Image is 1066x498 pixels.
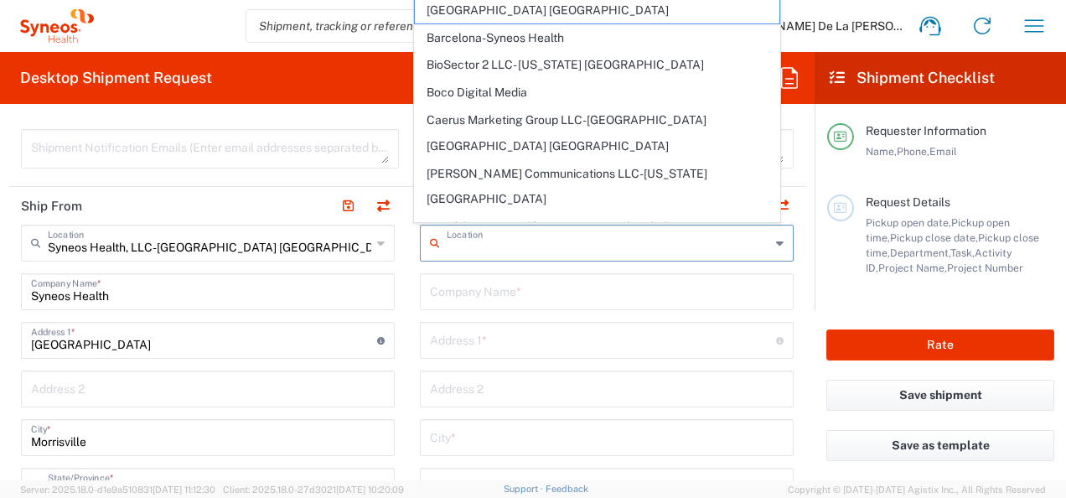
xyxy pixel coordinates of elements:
[866,124,986,137] span: Requester Information
[21,198,82,215] h2: Ship From
[336,485,404,495] span: [DATE] 10:20:09
[546,484,588,494] a: Feedback
[20,485,215,495] span: Server: 2025.18.0-d1e9a510831
[153,485,215,495] span: [DATE] 11:12:30
[826,380,1054,411] button: Save shipment
[415,161,779,213] span: [PERSON_NAME] Communications LLC-[US_STATE] [GEOGRAPHIC_DATA]
[929,145,957,158] span: Email
[897,145,929,158] span: Phone,
[878,262,947,274] span: Project Name,
[890,246,950,259] span: Department,
[890,231,978,244] span: Pickup close date,
[866,216,951,229] span: Pickup open date,
[830,68,995,88] h2: Shipment Checklist
[415,107,779,159] span: Caerus Marketing Group LLC-[GEOGRAPHIC_DATA] [GEOGRAPHIC_DATA] [GEOGRAPHIC_DATA]
[20,68,212,88] h2: Desktop Shipment Request
[223,485,404,495] span: Client: 2025.18.0-27d3021
[720,18,904,34] span: [PERSON_NAME] De La [PERSON_NAME]
[866,195,950,209] span: Request Details
[504,484,546,494] a: Support
[866,145,897,158] span: Name,
[947,262,1023,274] span: Project Number
[826,430,1054,461] button: Save as template
[826,329,1054,361] button: Rate
[415,214,779,266] span: [PERSON_NAME] Chicco Agency, LLC-[US_STATE] [GEOGRAPHIC_DATA]
[788,482,1046,497] span: Copyright © [DATE]-[DATE] Agistix Inc., All Rights Reserved
[950,246,975,259] span: Task,
[246,10,680,42] input: Shipment, tracking or reference number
